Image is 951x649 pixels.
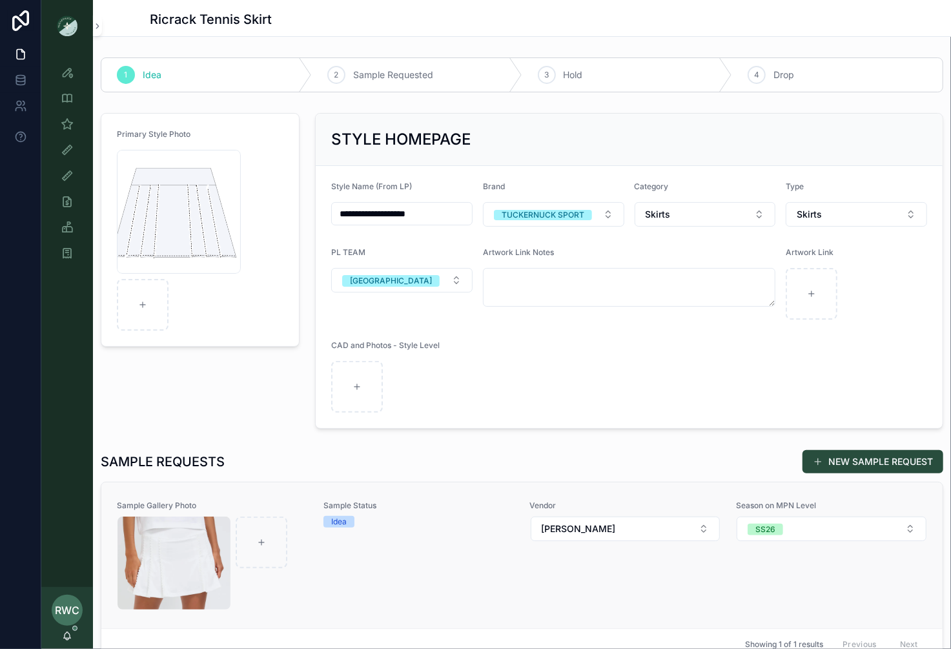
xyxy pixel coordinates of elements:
[117,129,190,139] span: Primary Style Photo
[150,10,272,28] h1: Ricrack Tennis Skirt
[101,453,225,471] h1: SAMPLE REQUESTS
[635,202,776,227] button: Select Button
[754,70,759,80] span: 4
[803,450,943,473] button: NEW SAMPLE REQUEST
[483,202,624,227] button: Select Button
[331,516,347,528] div: Idea
[350,275,432,287] div: [GEOGRAPHIC_DATA]
[323,500,515,511] span: Sample Status
[334,70,338,80] span: 2
[331,247,365,257] span: PL TEAM
[483,181,505,191] span: Brand
[737,517,926,541] button: Select Button
[797,208,822,221] span: Skirts
[117,500,308,511] span: Sample Gallery Photo
[57,15,77,36] img: App logo
[646,208,671,221] span: Skirts
[125,70,128,80] span: 1
[786,247,833,257] span: Artwork Link
[331,268,473,293] button: Select Button
[755,524,775,535] div: SS26
[786,181,804,191] span: Type
[736,500,927,511] span: Season on MPN Level
[55,603,79,618] span: RWC
[483,247,554,257] span: Artwork Link Notes
[353,68,433,81] span: Sample Requested
[331,340,440,350] span: CAD and Photos - Style Level
[143,68,161,81] span: Idea
[502,210,584,220] div: TUCKERNUCK SPORT
[544,70,549,80] span: 3
[530,500,721,511] span: Vendor
[101,482,943,628] a: Sample Gallery PhotoScreenshot-2025-08-28-at-10.28.44-AM.pngSample StatusIdeaVendorSelect ButtonS...
[786,202,927,227] button: Select Button
[331,129,471,150] h2: STYLE HOMEPAGE
[635,181,669,191] span: Category
[331,181,412,191] span: Style Name (From LP)
[773,68,794,81] span: Drop
[531,517,721,541] button: Select Button
[542,522,616,535] span: [PERSON_NAME]
[564,68,583,81] span: Hold
[41,52,93,282] div: scrollable content
[118,517,230,610] img: Screenshot-2025-08-28-at-10.28.44-AM.png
